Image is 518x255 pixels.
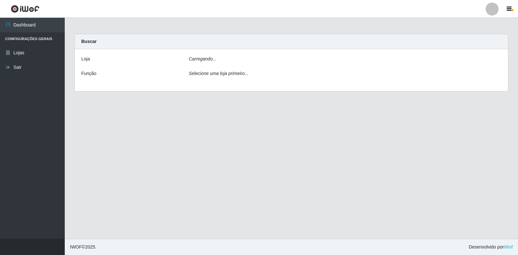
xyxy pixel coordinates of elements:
[81,39,96,44] strong: Buscar
[469,244,513,250] span: Desenvolvido por
[81,56,90,62] label: Loja
[504,244,513,250] a: iWof
[81,70,96,77] label: Função
[189,71,248,76] i: Selecione uma loja primeiro...
[70,244,82,250] span: IWOF
[11,5,39,13] img: CoreUI Logo
[70,244,96,250] span: © 2025 .
[189,56,217,61] i: Carregando...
